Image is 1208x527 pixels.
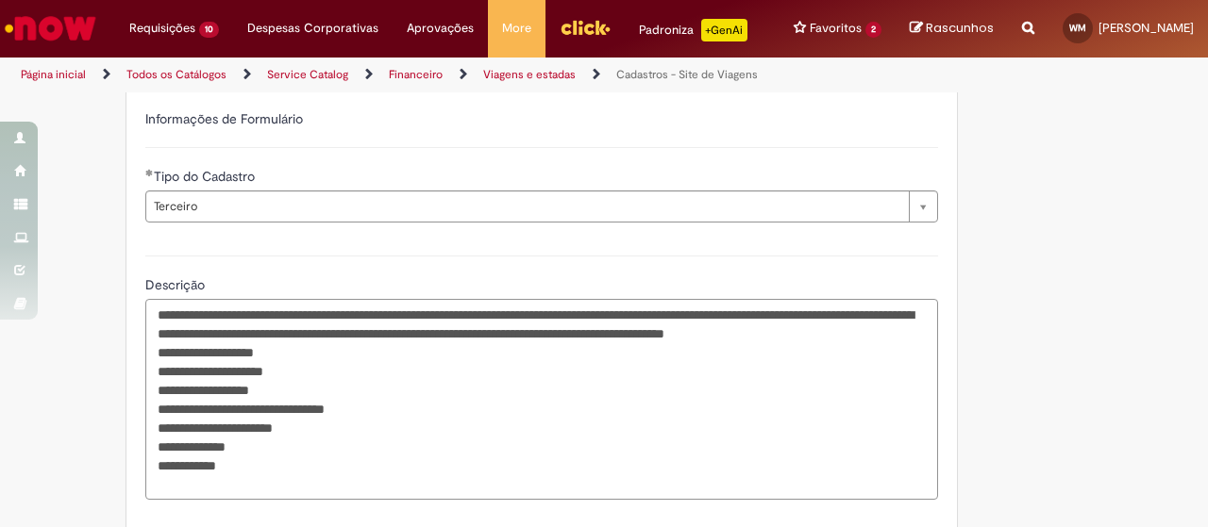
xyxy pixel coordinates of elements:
[1069,22,1086,34] span: WM
[267,67,348,82] a: Service Catalog
[389,67,443,82] a: Financeiro
[865,22,881,38] span: 2
[926,19,994,37] span: Rascunhos
[910,20,994,38] a: Rascunhos
[1099,20,1194,36] span: [PERSON_NAME]
[560,13,611,41] img: click_logo_yellow_360x200.png
[145,110,303,127] label: Informações de Formulário
[129,19,195,38] span: Requisições
[145,169,154,176] span: Obrigatório Preenchido
[701,19,747,41] p: +GenAi
[639,19,747,41] div: Padroniza
[145,299,938,500] textarea: Descrição
[154,168,259,185] span: Tipo do Cadastro
[247,19,378,38] span: Despesas Corporativas
[21,67,86,82] a: Página inicial
[502,19,531,38] span: More
[126,67,226,82] a: Todos os Catálogos
[145,276,209,293] span: Descrição
[199,22,219,38] span: 10
[616,67,758,82] a: Cadastros - Site de Viagens
[2,9,99,47] img: ServiceNow
[483,67,576,82] a: Viagens e estadas
[154,191,899,222] span: Terceiro
[14,58,791,92] ul: Trilhas de página
[810,19,862,38] span: Favoritos
[407,19,474,38] span: Aprovações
